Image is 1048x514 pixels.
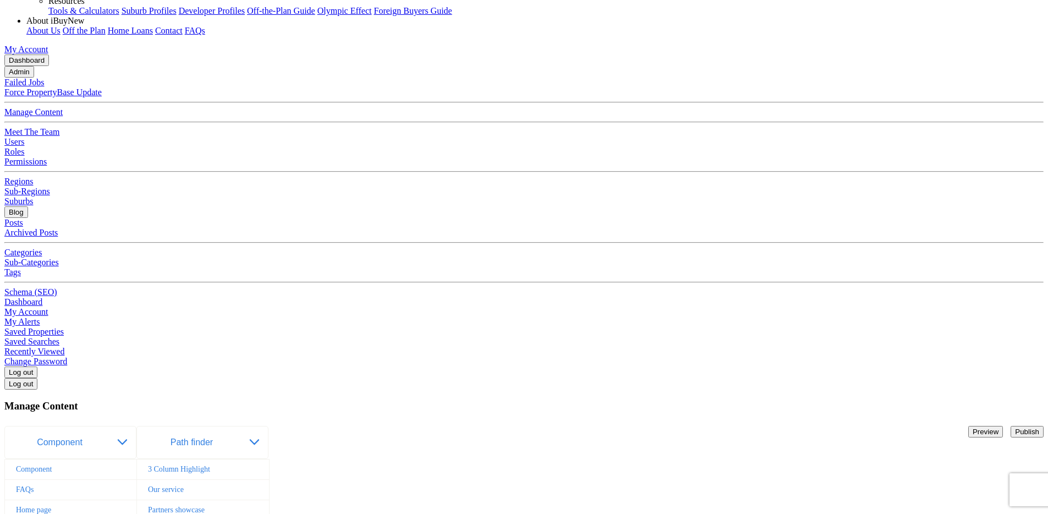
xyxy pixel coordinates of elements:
span: Component [37,438,88,447]
a: Regions [4,177,33,186]
a: My Account [4,307,48,316]
a: About iBuyNew [26,16,84,25]
a: My Alerts [4,317,40,326]
a: Manage Content [4,107,63,117]
a: FAQs [185,26,205,35]
a: Off-the-Plan Guide [247,6,315,15]
button: Dashboard [4,54,49,66]
a: Change Password [4,357,67,366]
a: Olympic Effect [317,6,372,15]
button: Publish [1011,426,1044,438]
a: Sub-Regions [4,187,50,196]
a: Users [4,137,24,146]
a: account [4,45,48,54]
a: Home Loans [108,26,153,35]
a: Suburb Profiles [122,6,177,15]
button: Preview [968,426,1003,438]
h3: Manage Content [4,400,1044,412]
button: Component [4,426,136,459]
button: Path finder [136,426,268,459]
a: Foreign Buyers Guide [374,6,452,15]
a: Archived Posts [4,228,58,237]
button: Admin [4,66,34,78]
button: Log out [4,378,37,390]
a: Off the Plan [63,26,106,35]
a: Suburbs [4,196,33,206]
img: open [249,439,259,445]
span: Path finder [171,438,218,447]
a: Tools & Calculators [48,6,119,15]
a: About Us [26,26,61,35]
div: Component [5,460,137,480]
div: 3 Column Highlight [137,460,269,480]
a: Permissions [4,157,47,166]
a: Force PropertyBase Update [4,88,102,97]
a: Posts [4,218,23,227]
div: FAQs [5,480,137,500]
a: Developer Profiles [179,6,245,15]
img: open [117,439,127,445]
a: Roles [4,147,24,156]
a: Saved Searches [4,337,59,346]
a: Saved Properties [4,327,64,336]
a: Schema (SEO) [4,287,57,297]
a: Meet The Team [4,127,59,136]
a: Categories [4,248,42,257]
a: Sub-Categories [4,258,59,267]
a: Failed Jobs [4,78,44,87]
a: Tags [4,267,21,277]
div: Our service [137,480,269,500]
a: Contact [155,26,183,35]
a: Recently Viewed [4,347,64,356]
button: Blog [4,206,28,218]
a: Dashboard [4,297,42,307]
button: Log out [4,367,37,378]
